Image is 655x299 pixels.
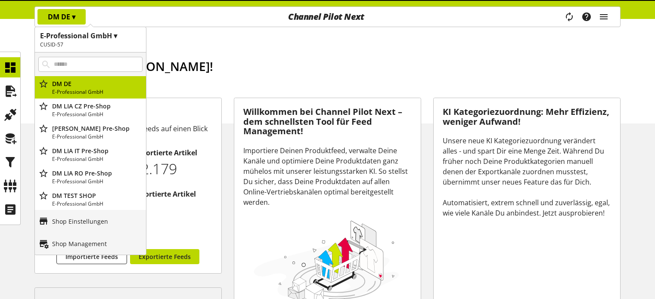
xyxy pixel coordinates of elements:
p: E-Professional GmbH [52,88,143,96]
p: E-Professional GmbH [52,133,143,141]
h2: Importierte Artikel [133,148,212,158]
p: E-Professional GmbH [52,111,143,118]
p: Shop Management [52,239,107,248]
h3: KI Kategoriezuordnung: Mehr Effizienz, weniger Aufwand! [443,107,611,126]
p: DM LIA IT Pre-Shop [52,146,143,155]
h1: E-Professional GmbH ▾ [40,31,141,41]
p: 1 [133,199,212,221]
p: DM LIA HU Pre-Shop [52,124,143,133]
p: Shop Einstellungen [52,217,108,226]
span: ▾ [72,12,75,22]
a: Importierte Feeds [56,249,127,264]
span: Importierte Feeds [65,252,118,261]
a: Exportierte Feeds [130,249,199,264]
p: DM DE [52,79,143,88]
p: E-Professional GmbH [52,178,143,185]
a: Shop Management [35,232,146,255]
p: 52179 [133,158,212,180]
p: E-Professional GmbH [52,155,143,163]
p: DM LIA CZ Pre-Shop [52,102,143,111]
div: Unsere neue KI Kategoriezuordnung verändert alles - und spart Dir eine Menge Zeit. Während Du frü... [443,136,611,218]
p: DM LIA RO Pre-Shop [52,169,143,178]
h2: Heute ist der [DATE] [48,79,621,89]
div: Importiere Deinen Produktfeed, verwalte Deine Kanäle und optimiere Deine Produktdaten ganz mühelo... [243,145,412,207]
h2: CUSID-57 [40,41,141,49]
h3: Willkommen bei Channel Pilot Next – dem schnellsten Tool für Feed Management! [243,107,412,136]
p: DM TEST SHOP [52,191,143,200]
nav: main navigation [34,6,621,27]
span: Exportierte Feeds [139,252,191,261]
p: E-Professional GmbH [52,200,143,208]
p: DM DE [48,12,75,22]
a: Shop Einstellungen [35,210,146,232]
h2: Exportierte Artikel [133,189,212,199]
